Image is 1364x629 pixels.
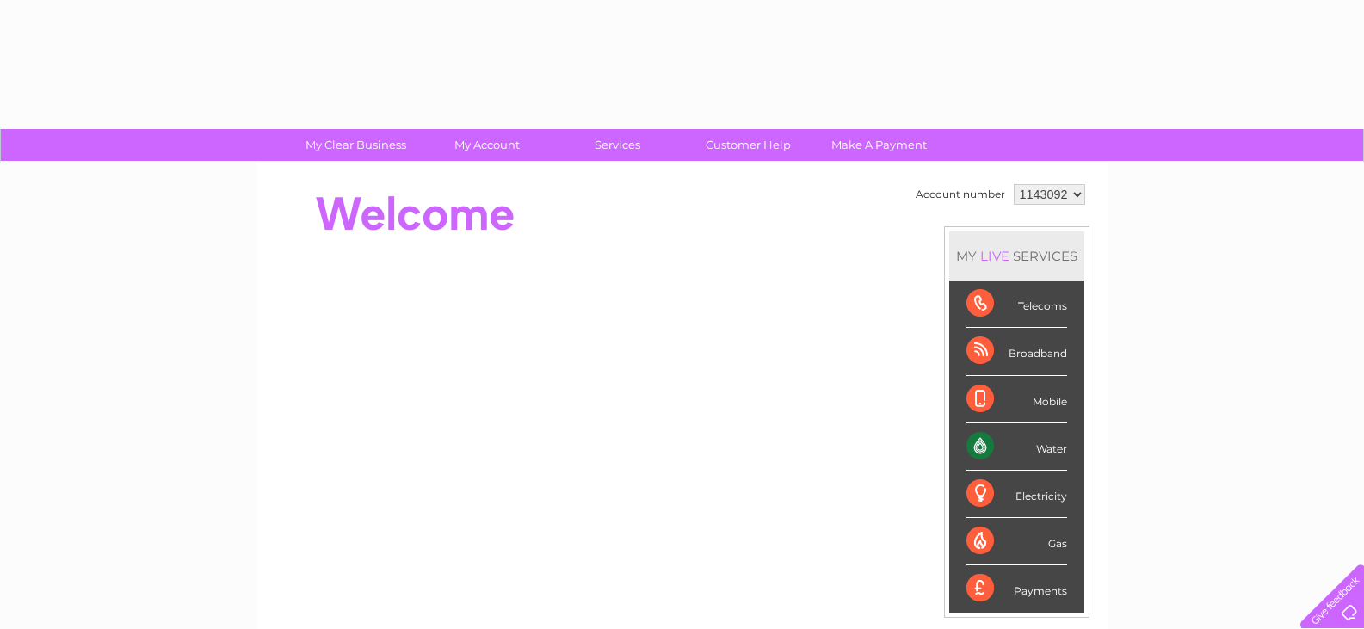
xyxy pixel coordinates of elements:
[966,518,1067,565] div: Gas
[966,376,1067,423] div: Mobile
[966,328,1067,375] div: Broadband
[546,129,688,161] a: Services
[808,129,950,161] a: Make A Payment
[977,248,1013,264] div: LIVE
[966,471,1067,518] div: Electricity
[966,423,1067,471] div: Water
[416,129,558,161] a: My Account
[966,565,1067,612] div: Payments
[285,129,427,161] a: My Clear Business
[949,231,1084,281] div: MY SERVICES
[677,129,819,161] a: Customer Help
[911,180,1009,209] td: Account number
[966,281,1067,328] div: Telecoms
